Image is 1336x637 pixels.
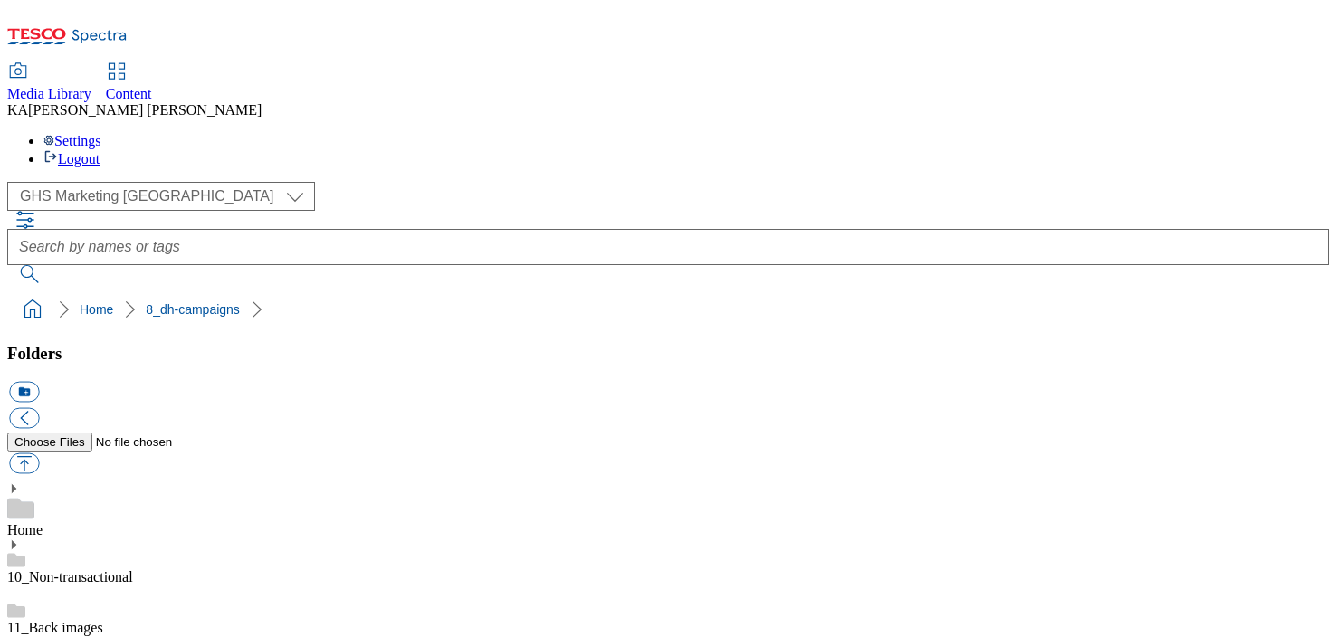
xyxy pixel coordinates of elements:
[80,302,113,317] a: Home
[7,620,103,635] a: 11_Back images
[7,344,1329,364] h3: Folders
[7,522,43,537] a: Home
[106,64,152,102] a: Content
[7,569,133,585] a: 10_Non-transactional
[18,295,47,324] a: home
[7,64,91,102] a: Media Library
[106,86,152,101] span: Content
[146,302,240,317] a: 8_dh-campaigns
[7,229,1329,265] input: Search by names or tags
[43,133,101,148] a: Settings
[7,86,91,101] span: Media Library
[28,102,262,118] span: [PERSON_NAME] [PERSON_NAME]
[7,292,1329,327] nav: breadcrumb
[7,102,28,118] span: KA
[43,151,100,166] a: Logout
